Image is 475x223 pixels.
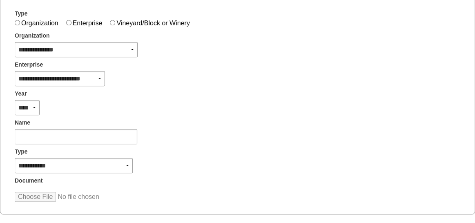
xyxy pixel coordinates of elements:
label: Enterprise [73,20,103,27]
span: Name [15,118,30,127]
label: Vineyard/Block or Winery [116,20,190,27]
span: Enterprise [15,60,43,69]
span: Year [15,89,27,98]
span: Document [15,176,42,185]
span: Organization [15,31,50,40]
span: Type [15,9,28,18]
label: Organization [21,20,58,27]
span: Type [15,147,28,156]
